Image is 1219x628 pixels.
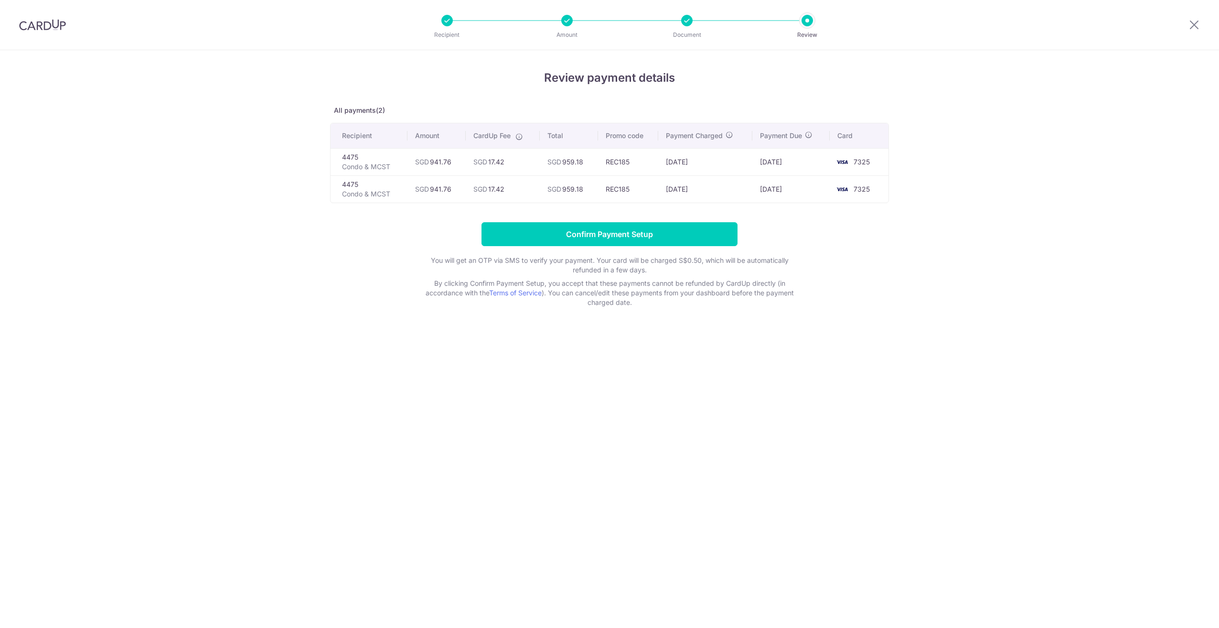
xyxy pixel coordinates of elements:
[407,148,466,175] td: 941.76
[1158,599,1209,623] iframe: Opens a widget where you can find more information
[473,185,487,193] span: SGD
[760,131,802,141] span: Payment Due
[540,123,598,148] th: Total
[418,256,801,275] p: You will get an OTP via SMS to verify your payment. Your card will be charged S$0.50, which will ...
[652,30,722,40] p: Document
[547,185,561,193] span: SGD
[598,148,658,175] td: REC185
[407,123,466,148] th: Amount
[412,30,482,40] p: Recipient
[473,158,487,166] span: SGD
[833,184,852,195] img: <span class="translation_missing" title="translation missing: en.account_steps.new_confirm_form.b...
[547,158,561,166] span: SGD
[407,175,466,203] td: 941.76
[330,69,889,87] h4: Review payment details
[752,148,830,175] td: [DATE]
[540,175,598,203] td: 959.18
[752,175,830,203] td: [DATE]
[331,123,407,148] th: Recipient
[331,148,407,175] td: 4475
[540,148,598,175] td: 959.18
[598,175,658,203] td: REC185
[598,123,658,148] th: Promo code
[830,123,888,148] th: Card
[772,30,843,40] p: Review
[854,185,870,193] span: 7325
[342,162,400,172] p: Condo & MCST
[833,156,852,168] img: <span class="translation_missing" title="translation missing: en.account_steps.new_confirm_form.b...
[854,158,870,166] span: 7325
[415,185,429,193] span: SGD
[473,131,511,141] span: CardUp Fee
[19,19,66,31] img: CardUp
[666,131,723,141] span: Payment Charged
[481,222,738,246] input: Confirm Payment Setup
[658,148,752,175] td: [DATE]
[418,279,801,307] p: By clicking Confirm Payment Setup, you accept that these payments cannot be refunded by CardUp di...
[466,148,540,175] td: 17.42
[658,175,752,203] td: [DATE]
[532,30,602,40] p: Amount
[415,158,429,166] span: SGD
[466,175,540,203] td: 17.42
[489,289,542,297] a: Terms of Service
[331,175,407,203] td: 4475
[330,106,889,115] p: All payments(2)
[342,189,400,199] p: Condo & MCST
